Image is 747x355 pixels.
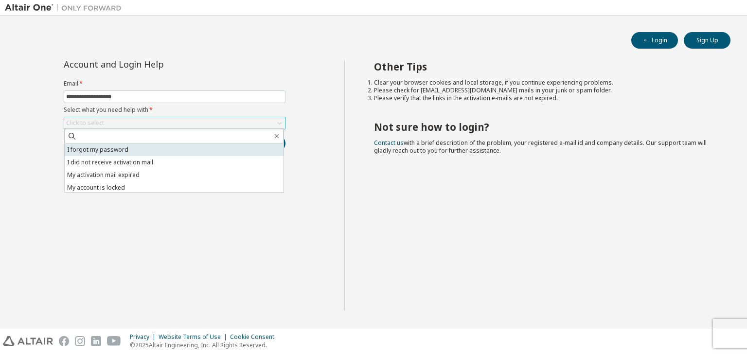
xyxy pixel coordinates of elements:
a: Contact us [374,139,404,147]
li: Clear your browser cookies and local storage, if you continue experiencing problems. [374,79,713,87]
div: Website Terms of Use [159,333,230,341]
button: Sign Up [684,32,730,49]
div: Click to select [66,119,104,127]
div: Account and Login Help [64,60,241,68]
div: Privacy [130,333,159,341]
p: © 2025 Altair Engineering, Inc. All Rights Reserved. [130,341,280,349]
label: Select what you need help with [64,106,285,114]
label: Email [64,80,285,88]
div: Click to select [64,117,285,129]
img: linkedin.svg [91,336,101,346]
button: Login [631,32,678,49]
img: instagram.svg [75,336,85,346]
img: altair_logo.svg [3,336,53,346]
h2: Other Tips [374,60,713,73]
li: Please check for [EMAIL_ADDRESS][DOMAIN_NAME] mails in your junk or spam folder. [374,87,713,94]
img: youtube.svg [107,336,121,346]
li: I forgot my password [65,143,284,156]
img: facebook.svg [59,336,69,346]
span: with a brief description of the problem, your registered e-mail id and company details. Our suppo... [374,139,707,155]
div: Cookie Consent [230,333,280,341]
li: Please verify that the links in the activation e-mails are not expired. [374,94,713,102]
h2: Not sure how to login? [374,121,713,133]
img: Altair One [5,3,126,13]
